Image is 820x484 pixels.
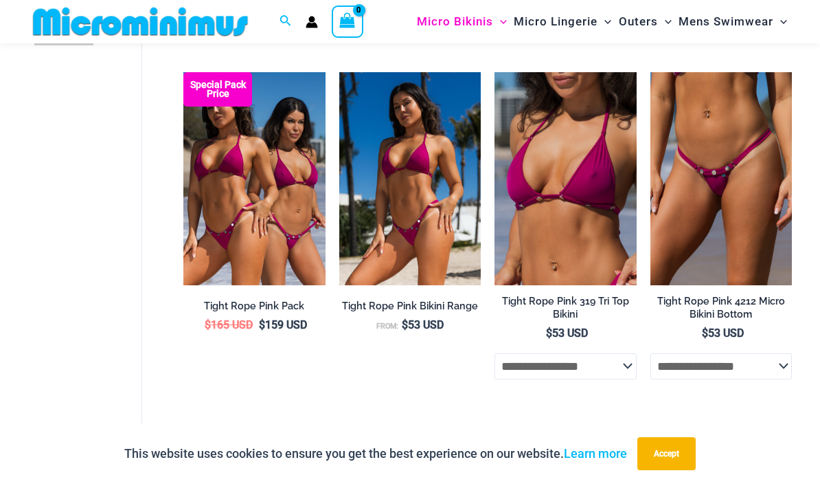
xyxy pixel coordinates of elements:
img: Tight Rope Pink 319 Top 01 [494,72,636,285]
a: Micro LingerieMenu ToggleMenu Toggle [510,4,615,39]
bdi: 53 USD [402,318,444,331]
span: Menu Toggle [658,4,672,39]
a: Search icon link [280,13,292,30]
nav: Site Navigation [411,2,793,41]
span: Menu Toggle [773,4,787,39]
a: Collection Pack F Collection Pack B (3)Collection Pack B (3) [183,72,325,285]
span: Menu Toggle [597,4,611,39]
h2: Tight Rope Pink 4212 Micro Bikini Bottom [650,295,792,320]
span: From: [376,322,398,331]
a: Account icon link [306,16,318,28]
h2: Tight Rope Pink Bikini Range [339,300,481,313]
bdi: 53 USD [702,327,744,340]
a: Tight Rope Pink 319 Tri Top Bikini [494,295,636,326]
a: Tight Rope Pink Pack [183,300,325,318]
a: Tight Rope Pink 4212 Micro Bikini Bottom [650,295,792,326]
span: $ [702,327,708,340]
span: $ [205,318,211,331]
b: Special Pack Price [183,80,252,98]
a: Tight Rope Pink 319 Top 01Tight Rope Pink 319 Top 4228 Thong 06Tight Rope Pink 319 Top 4228 Thong 06 [494,72,636,285]
a: Mens SwimwearMenu ToggleMenu Toggle [675,4,790,39]
img: Tight Rope Pink 319 4212 Micro 01 [650,72,792,285]
bdi: 159 USD [259,318,307,331]
a: OutersMenu ToggleMenu Toggle [615,4,675,39]
bdi: 53 USD [546,327,588,340]
img: MM SHOP LOGO FLAT [27,6,253,37]
img: Collection Pack F [183,72,325,285]
span: $ [259,318,265,331]
button: Accept [637,437,696,470]
h2: Tight Rope Pink 319 Tri Top Bikini [494,295,636,320]
span: $ [546,327,552,340]
a: Learn more [564,446,627,461]
a: Tight Rope Pink 319 Top 4228 Thong 05Tight Rope Pink 319 Top 4228 Thong 06Tight Rope Pink 319 Top... [339,72,481,285]
a: Micro BikinisMenu ToggleMenu Toggle [413,4,510,39]
span: Menu Toggle [493,4,507,39]
span: $ [402,318,408,331]
a: View Shopping Cart, empty [332,5,363,37]
a: Tight Rope Pink Bikini Range [339,300,481,318]
img: Tight Rope Pink 319 Top 4228 Thong 05 [339,72,481,285]
h2: Tight Rope Pink Pack [183,300,325,313]
span: Mens Swimwear [679,4,773,39]
bdi: 165 USD [205,318,253,331]
a: Tight Rope Pink 319 4212 Micro 01Tight Rope Pink 319 4212 Micro 02Tight Rope Pink 319 4212 Micro 02 [650,72,792,285]
span: Outers [619,4,658,39]
p: This website uses cookies to ensure you get the best experience on our website. [124,443,627,464]
span: Micro Lingerie [514,4,597,39]
span: Micro Bikinis [417,4,493,39]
